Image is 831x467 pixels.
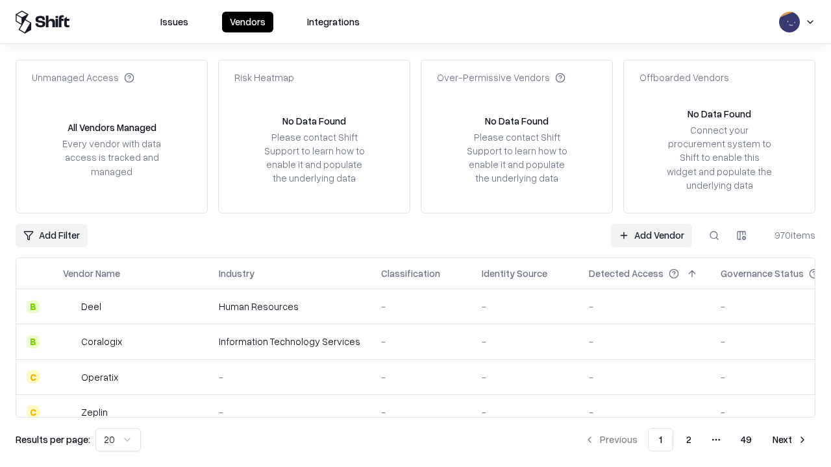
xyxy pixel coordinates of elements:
[282,114,346,128] div: No Data Found
[81,370,118,384] div: Operatix
[58,137,166,178] div: Every vendor with data access is tracked and managed
[16,433,90,446] p: Results per page:
[482,335,568,348] div: -
[577,428,815,451] nav: pagination
[260,130,368,186] div: Please contact Shift Support to learn how to enable it and populate the underlying data
[63,267,120,280] div: Vendor Name
[299,12,367,32] button: Integrations
[589,300,700,313] div: -
[381,335,461,348] div: -
[463,130,571,186] div: Please contact Shift Support to learn how to enable it and populate the underlying data
[16,224,88,247] button: Add Filter
[589,405,700,419] div: -
[765,428,815,451] button: Next
[153,12,196,32] button: Issues
[27,300,40,313] div: B
[27,370,40,383] div: C
[81,300,101,313] div: Deel
[589,267,664,280] div: Detected Access
[219,405,360,419] div: -
[482,267,547,280] div: Identity Source
[589,370,700,384] div: -
[482,370,568,384] div: -
[482,405,568,419] div: -
[27,405,40,418] div: C
[381,300,461,313] div: -
[81,335,122,348] div: Coralogix
[485,114,549,128] div: No Data Found
[68,121,156,134] div: All Vendors Managed
[63,300,76,313] img: Deel
[27,335,40,348] div: B
[219,335,360,348] div: Information Technology Services
[63,405,76,418] img: Zeplin
[482,300,568,313] div: -
[676,428,702,451] button: 2
[81,405,108,419] div: Zeplin
[665,123,773,192] div: Connect your procurement system to Shift to enable this widget and populate the underlying data
[219,267,254,280] div: Industry
[721,267,804,280] div: Governance Status
[648,428,673,451] button: 1
[437,71,565,84] div: Over-Permissive Vendors
[219,300,360,313] div: Human Resources
[763,228,815,242] div: 970 items
[730,428,762,451] button: 49
[381,405,461,419] div: -
[63,370,76,383] img: Operatix
[381,370,461,384] div: -
[589,335,700,348] div: -
[32,71,134,84] div: Unmanaged Access
[234,71,294,84] div: Risk Heatmap
[219,370,360,384] div: -
[222,12,273,32] button: Vendors
[381,267,440,280] div: Classification
[688,107,751,121] div: No Data Found
[63,335,76,348] img: Coralogix
[611,224,692,247] a: Add Vendor
[639,71,729,84] div: Offboarded Vendors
